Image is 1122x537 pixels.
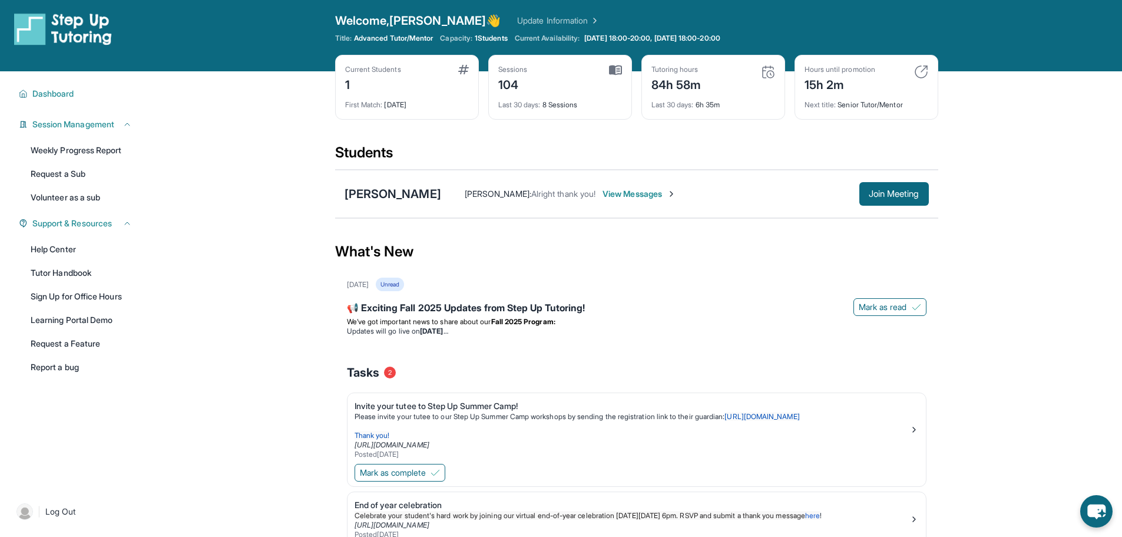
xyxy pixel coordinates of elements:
[24,286,139,307] a: Sign Up for Office Hours
[588,15,600,27] img: Chevron Right
[28,118,132,130] button: Session Management
[355,520,429,529] a: [URL][DOMAIN_NAME]
[335,12,501,29] span: Welcome, [PERSON_NAME] 👋
[724,412,799,421] a: [URL][DOMAIN_NAME]
[603,188,676,200] span: View Messages
[584,34,720,43] span: [DATE] 18:00-20:00, [DATE] 18:00-20:00
[1080,495,1113,528] button: chat-button
[651,74,701,93] div: 84h 58m
[345,186,441,202] div: [PERSON_NAME]
[517,15,600,27] a: Update Information
[761,65,775,79] img: card
[853,298,926,316] button: Mark as read
[355,440,429,449] a: [URL][DOMAIN_NAME]
[859,182,929,206] button: Join Meeting
[498,74,528,93] div: 104
[498,100,541,109] span: Last 30 days :
[32,88,74,100] span: Dashboard
[347,327,926,336] li: Updates will go live on
[805,511,820,520] a: here
[347,301,926,317] div: 📢 Exciting Fall 2025 Updates from Step Up Tutoring!
[355,499,909,511] div: End of year celebration
[805,93,928,110] div: Senior Tutor/Mentor
[345,93,469,110] div: [DATE]
[667,189,676,199] img: Chevron-Right
[347,280,369,289] div: [DATE]
[24,357,139,378] a: Report a bug
[355,464,445,482] button: Mark as complete
[45,506,76,518] span: Log Out
[609,65,622,75] img: card
[498,93,622,110] div: 8 Sessions
[582,34,723,43] a: [DATE] 18:00-20:00, [DATE] 18:00-20:00
[440,34,472,43] span: Capacity:
[24,309,139,331] a: Learning Portal Demo
[347,364,379,381] span: Tasks
[14,12,112,45] img: logo
[515,34,580,43] span: Current Availability:
[38,505,41,519] span: |
[24,140,139,161] a: Weekly Progress Report
[345,74,401,93] div: 1
[869,190,919,197] span: Join Meeting
[914,65,928,79] img: card
[805,74,875,93] div: 15h 2m
[859,301,907,313] span: Mark as read
[431,468,440,477] img: Mark as complete
[465,189,531,199] span: [PERSON_NAME] :
[28,218,132,229] button: Support & Resources
[335,143,938,169] div: Students
[355,412,909,421] p: Please invite your tutee to our Step Up Summer Camp workshops by sending the registration link to...
[355,511,805,520] span: Celebrate your student's hard work by joining our virtual end-of-year celebration [DATE][DATE] 6p...
[32,218,112,229] span: Support & Resources
[376,278,404,291] div: Unread
[355,400,909,412] div: Invite your tutee to Step Up Summer Camp!
[531,189,595,199] span: Alright thank you!
[335,34,352,43] span: Title:
[347,393,926,462] a: Invite your tutee to Step Up Summer Camp!Please invite your tutee to our Step Up Summer Camp work...
[354,34,433,43] span: Advanced Tutor/Mentor
[24,187,139,208] a: Volunteer as a sub
[360,467,426,479] span: Mark as complete
[651,65,701,74] div: Tutoring hours
[335,226,938,278] div: What's New
[805,100,836,109] span: Next title :
[347,317,491,326] span: We’ve got important news to share about our
[355,511,909,520] p: !
[24,163,139,185] a: Request a Sub
[355,431,390,440] span: Thank you!
[420,327,448,335] strong: [DATE]
[475,34,508,43] span: 1 Students
[24,262,139,284] a: Tutor Handbook
[805,65,875,74] div: Hours until promotion
[24,333,139,354] a: Request a Feature
[345,100,383,109] span: First Match :
[651,100,694,109] span: Last 30 days :
[384,367,396,378] span: 2
[345,65,401,74] div: Current Students
[491,317,555,326] strong: Fall 2025 Program:
[28,88,132,100] button: Dashboard
[355,450,909,459] div: Posted [DATE]
[24,239,139,260] a: Help Center
[32,118,114,130] span: Session Management
[16,503,33,520] img: user-img
[498,65,528,74] div: Sessions
[458,65,469,74] img: card
[651,93,775,110] div: 6h 35m
[12,499,139,525] a: |Log Out
[912,302,921,312] img: Mark as read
